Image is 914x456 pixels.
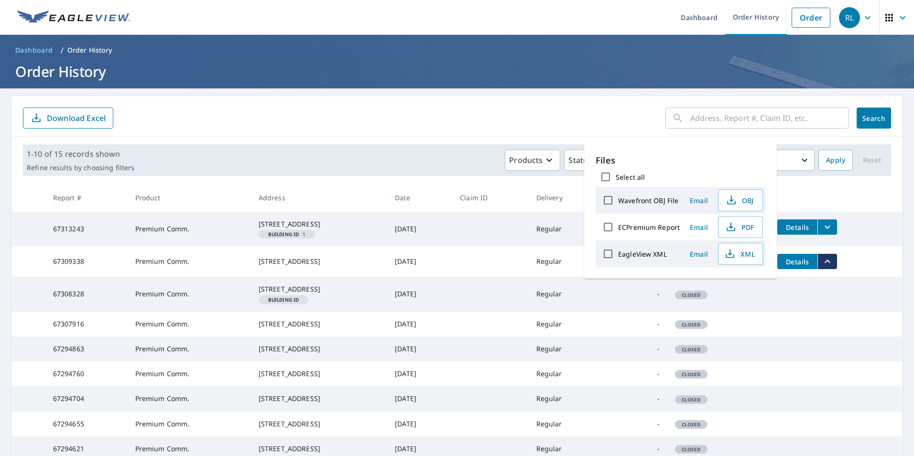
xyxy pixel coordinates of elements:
[387,212,452,246] td: [DATE]
[259,419,380,429] div: [STREET_ADDRESS]
[387,337,452,361] td: [DATE]
[718,243,763,265] button: XML
[529,312,602,337] td: Regular
[45,386,128,411] td: 67294704
[529,412,602,436] td: Regular
[259,319,380,329] div: [STREET_ADDRESS]
[676,446,707,453] span: Closed
[529,246,602,277] td: Regular
[618,223,680,232] label: ECPremium Report
[128,412,251,436] td: Premium Comm.
[676,292,707,298] span: Closed
[529,337,602,361] td: Regular
[817,254,837,269] button: filesDropdownBtn-67309338
[387,277,452,311] td: [DATE]
[616,173,645,182] label: Select all
[568,154,592,166] p: Status
[684,247,714,261] button: Email
[687,250,710,259] span: Email
[676,421,707,428] span: Closed
[387,312,452,337] td: [DATE]
[387,184,452,212] th: Date
[676,371,707,378] span: Closed
[529,212,602,246] td: Regular
[684,193,714,208] button: Email
[505,150,560,171] button: Products
[11,43,903,58] nav: breadcrumb
[857,108,891,129] button: Search
[268,232,299,237] em: Building ID
[602,386,667,411] td: -
[596,154,765,167] p: Files
[777,219,817,235] button: detailsBtn-67313243
[45,361,128,386] td: 67294760
[128,312,251,337] td: Premium Comm.
[529,361,602,386] td: Regular
[128,246,251,277] td: Premium Comm.
[259,344,380,354] div: [STREET_ADDRESS]
[452,184,529,212] th: Claim ID
[676,346,707,353] span: Closed
[128,386,251,411] td: Premium Comm.
[724,221,755,233] span: PDF
[128,361,251,386] td: Premium Comm.
[509,154,543,166] p: Products
[602,412,667,436] td: -
[259,284,380,294] div: [STREET_ADDRESS]
[817,219,837,235] button: filesDropdownBtn-67313243
[602,337,667,361] td: -
[826,154,845,166] span: Apply
[259,219,380,229] div: [STREET_ADDRESS]
[259,444,380,454] div: [STREET_ADDRESS]
[268,297,299,302] em: Building ID
[15,45,53,55] span: Dashboard
[676,396,707,403] span: Closed
[529,386,602,411] td: Regular
[262,232,312,237] span: 1
[128,337,251,361] td: Premium Comm.
[718,189,763,211] button: OBJ
[387,386,452,411] td: [DATE]
[45,337,128,361] td: 67294863
[61,44,64,56] li: /
[724,195,755,206] span: OBJ
[618,196,678,205] label: Wavefront OBJ File
[128,212,251,246] td: Premium Comm.
[783,223,812,232] span: Details
[67,45,112,55] p: Order History
[11,62,903,81] h1: Order History
[251,184,387,212] th: Address
[777,254,817,269] button: detailsBtn-67309338
[529,184,602,212] th: Delivery
[27,163,134,172] p: Refine results by choosing filters
[27,148,134,160] p: 1-10 of 15 records shown
[23,108,113,129] button: Download Excel
[45,246,128,277] td: 67309338
[718,216,763,238] button: PDF
[818,150,853,171] button: Apply
[45,212,128,246] td: 67313243
[602,361,667,386] td: -
[387,361,452,386] td: [DATE]
[690,105,849,131] input: Address, Report #, Claim ID, etc.
[45,312,128,337] td: 67307916
[602,277,667,311] td: -
[564,150,609,171] button: Status
[387,412,452,436] td: [DATE]
[687,223,710,232] span: Email
[387,246,452,277] td: [DATE]
[47,113,106,123] p: Download Excel
[45,412,128,436] td: 67294655
[259,394,380,403] div: [STREET_ADDRESS]
[128,277,251,311] td: Premium Comm.
[676,321,707,328] span: Closed
[792,8,830,28] a: Order
[128,184,251,212] th: Product
[529,277,602,311] td: Regular
[618,250,667,259] label: EagleView XML
[783,257,812,266] span: Details
[45,277,128,311] td: 67308328
[259,257,380,266] div: [STREET_ADDRESS]
[724,248,755,260] span: XML
[839,7,860,28] div: RL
